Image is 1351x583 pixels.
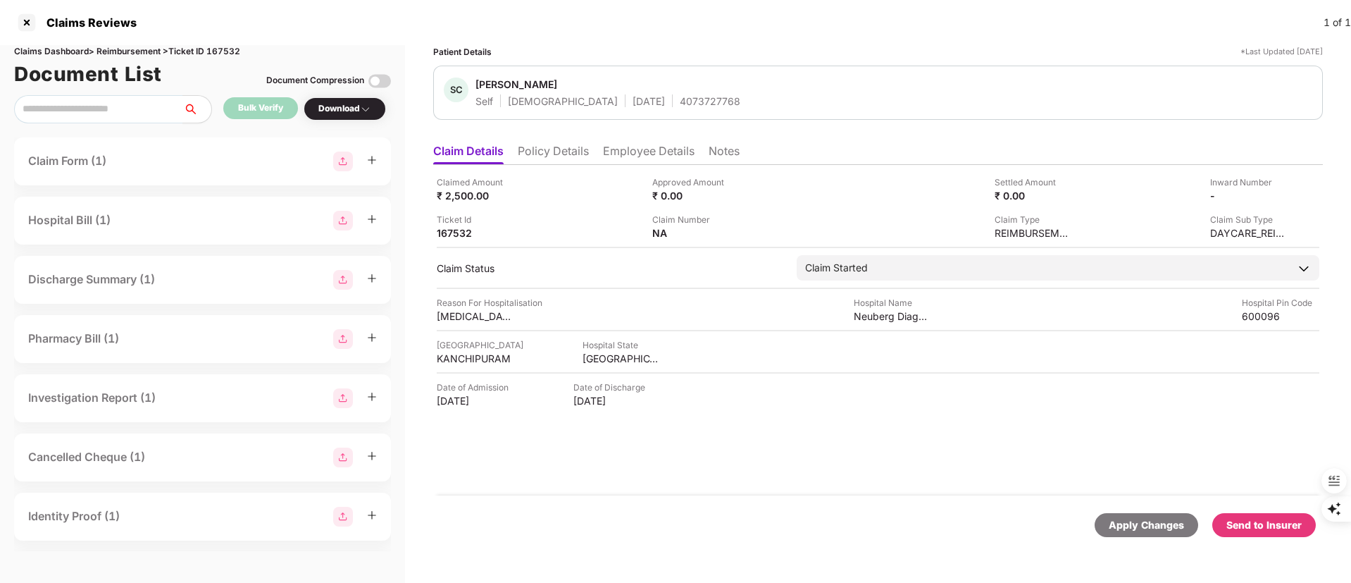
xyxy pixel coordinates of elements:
div: Self [475,94,493,108]
div: ₹ 0.00 [652,189,730,202]
div: SC [444,78,468,102]
div: [GEOGRAPHIC_DATA] [437,338,523,352]
div: Hospital Pin Code [1242,296,1319,309]
div: 167532 [437,226,514,240]
div: 4073727768 [680,94,740,108]
div: Ticket Id [437,213,514,226]
div: Claims Dashboard > Reimbursement > Ticket ID 167532 [14,45,391,59]
div: KANCHIPURAM [437,352,514,365]
div: Cancelled Cheque (1) [28,448,145,466]
span: plus [367,451,377,461]
div: 600096 [1242,309,1319,323]
img: svg+xml;base64,PHN2ZyBpZD0iR3JvdXBfMjg4MTMiIGRhdGEtbmFtZT0iR3JvdXAgMjg4MTMiIHhtbG5zPSJodHRwOi8vd3... [333,329,353,349]
div: 1 of 1 [1324,15,1351,30]
li: Claim Details [433,144,504,164]
span: plus [367,333,377,343]
div: *Last Updated [DATE] [1240,45,1323,59]
img: svg+xml;base64,PHN2ZyBpZD0iRHJvcGRvd24tMzJ4MzIiIHhtbG5zPSJodHRwOi8vd3d3LnczLm9yZy8yMDAwL3N2ZyIgd2... [360,104,371,115]
div: REIMBURSEMENT [995,226,1072,240]
span: plus [367,510,377,520]
img: svg+xml;base64,PHN2ZyBpZD0iR3JvdXBfMjg4MTMiIGRhdGEtbmFtZT0iR3JvdXAgMjg4MTMiIHhtbG5zPSJodHRwOi8vd3... [333,270,353,290]
div: Hospital State [583,338,660,352]
div: [DATE] [437,394,514,407]
div: [PERSON_NAME] [475,78,557,91]
div: Apply Changes [1109,517,1184,533]
div: Neuberg Diagnostics [854,309,931,323]
li: Notes [709,144,740,164]
div: Claim Form (1) [28,152,106,170]
div: NA [652,226,730,240]
div: Claim Type [995,213,1072,226]
div: Settled Amount [995,176,1072,189]
div: Investigation Report (1) [28,389,156,407]
div: [GEOGRAPHIC_DATA] [583,352,660,365]
div: ₹ 0.00 [995,189,1072,202]
span: plus [367,274,377,283]
div: Hospital Name [854,296,931,309]
div: Date of Discharge [573,381,651,394]
li: Employee Details [603,144,695,164]
span: plus [367,155,377,165]
div: Claim Started [805,260,868,276]
img: svg+xml;base64,PHN2ZyBpZD0iR3JvdXBfMjg4MTMiIGRhdGEtbmFtZT0iR3JvdXAgMjg4MTMiIHhtbG5zPSJodHRwOi8vd3... [333,448,353,467]
div: Claim Number [652,213,730,226]
button: search [182,95,212,123]
div: [DATE] [633,94,665,108]
div: ₹ 2,500.00 [437,189,514,202]
div: [DATE] [573,394,651,407]
img: svg+xml;base64,PHN2ZyBpZD0iR3JvdXBfMjg4MTMiIGRhdGEtbmFtZT0iR3JvdXAgMjg4MTMiIHhtbG5zPSJodHRwOi8vd3... [333,152,353,171]
div: Discharge Summary (1) [28,271,155,288]
div: Send to Insurer [1226,517,1302,533]
div: Claim Sub Type [1210,213,1288,226]
div: [MEDICAL_DATA] [437,309,514,323]
img: svg+xml;base64,PHN2ZyBpZD0iR3JvdXBfMjg4MTMiIGRhdGEtbmFtZT0iR3JvdXAgMjg4MTMiIHhtbG5zPSJodHRwOi8vd3... [333,507,353,527]
div: Claimed Amount [437,176,514,189]
span: plus [367,214,377,224]
img: downArrowIcon [1297,262,1311,276]
div: [DEMOGRAPHIC_DATA] [508,94,618,108]
div: Pharmacy Bill (1) [28,330,119,348]
span: search [182,104,211,115]
div: Claims Reviews [38,16,137,30]
li: Policy Details [518,144,589,164]
div: Download [318,102,371,116]
div: Claim Status [437,262,783,275]
div: Reason For Hospitalisation [437,296,542,309]
div: DAYCARE_REIMBURSEMENT [1210,226,1288,240]
div: Inward Number [1210,176,1288,189]
div: Document Compression [266,74,364,87]
div: Approved Amount [652,176,730,189]
div: Hospital Bill (1) [28,211,111,229]
div: Patient Details [433,45,492,59]
div: Date of Admission [437,381,514,394]
img: svg+xml;base64,PHN2ZyBpZD0iR3JvdXBfMjg4MTMiIGRhdGEtbmFtZT0iR3JvdXAgMjg4MTMiIHhtbG5zPSJodHRwOi8vd3... [333,211,353,231]
h1: Document List [14,59,162,90]
div: Bulk Verify [238,102,283,115]
img: svg+xml;base64,PHN2ZyBpZD0iVG9nZ2xlLTMyeDMyIiB4bWxucz0iaHR0cDovL3d3dy53My5vcmcvMjAwMC9zdmciIHdpZH... [368,70,391,92]
div: Identity Proof (1) [28,508,120,525]
img: svg+xml;base64,PHN2ZyBpZD0iR3JvdXBfMjg4MTMiIGRhdGEtbmFtZT0iR3JvdXAgMjg4MTMiIHhtbG5zPSJodHRwOi8vd3... [333,388,353,408]
span: plus [367,392,377,402]
div: - [1210,189,1288,202]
